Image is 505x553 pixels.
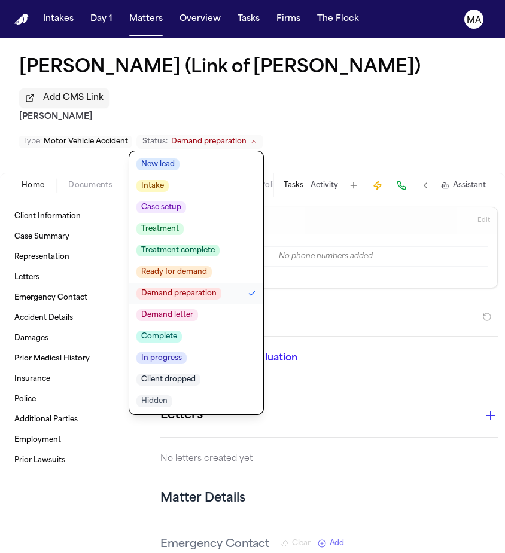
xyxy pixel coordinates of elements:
button: Edit matter name [19,57,421,79]
span: Ready for demand [136,266,212,278]
a: Prior Lawsuits [10,451,143,470]
button: Complete [129,326,263,347]
button: Tasks [284,181,303,190]
button: Day 1 [86,8,117,30]
span: Police [260,181,283,190]
span: Add [330,539,344,548]
button: Case setup [129,197,263,218]
button: Assistant [441,181,486,190]
button: Ready for demand [129,261,263,283]
button: Matters [124,8,168,30]
span: Treatment complete [136,245,220,256]
p: [PERSON_NAME] Evaluation [160,351,498,365]
span: Edit [477,216,490,225]
p: 11 empty fields not shown. [171,269,488,278]
button: The Flock [312,8,364,30]
a: Home [14,14,29,25]
a: Letters [10,268,143,287]
button: Demand preparation [129,283,263,304]
button: Tasks [233,8,264,30]
button: Create Immediate Task [369,177,386,194]
h1: Letters [160,406,203,425]
a: Accident Details [10,308,143,328]
button: In progress [129,347,263,369]
h2: Matter Details [160,490,245,507]
span: Motor Vehicle Accident [44,138,128,145]
a: Additional Parties [10,410,143,429]
button: Client dropped [129,369,263,390]
button: Add CMS Link [19,88,109,108]
span: Case setup [136,201,186,213]
a: Police [10,390,143,409]
span: Hidden [136,395,172,407]
button: Overview [175,8,226,30]
a: Damages [10,329,143,348]
a: Case Summary [10,227,143,246]
span: Demand preparation [136,288,221,300]
ul: Status options [129,151,263,414]
button: Firms [272,8,305,30]
span: Demand letter [136,309,198,321]
h3: Emergency Contact [160,536,269,553]
a: Client Information [10,207,143,226]
h2: [PERSON_NAME] [19,110,486,124]
span: Status: [142,137,168,146]
span: Intake [136,180,169,192]
button: New lead [129,154,263,175]
a: Employment [10,430,143,450]
span: Treatment [136,223,184,235]
span: Clear [292,539,311,548]
span: Assistant [453,181,486,190]
span: Home [22,181,44,190]
button: Activity [311,181,338,190]
p: No letters created yet [160,452,498,466]
span: In progress [136,352,187,364]
span: Documents [68,181,112,190]
button: Edit Type: Motor Vehicle Accident [19,136,132,148]
button: Intake [129,175,263,197]
span: Demand preparation [171,137,247,146]
p: Nothing here yet. [171,234,488,246]
a: Insurance [10,369,143,389]
span: Add CMS Link [43,92,104,104]
img: Finch Logo [14,14,29,25]
a: Prior Medical History [10,349,143,368]
span: Client dropped [136,374,200,386]
button: Hidden [129,390,263,412]
span: Type : [23,138,42,145]
span: New lead [136,158,180,170]
span: Complete [136,331,182,343]
button: Intakes [38,8,78,30]
button: Change status from Demand preparation [136,135,263,149]
button: Demand letter [129,304,263,326]
button: Clear Emergency Contact [281,539,311,548]
div: No phone numbers added [279,252,488,261]
button: Treatment [129,218,263,240]
button: Add Task [345,177,362,194]
h1: [PERSON_NAME] (Link of [PERSON_NAME]) [19,57,421,79]
button: Make a Call [393,177,410,194]
a: Emergency Contact [10,288,143,307]
a: Representation [10,248,143,267]
button: Add New [318,539,344,548]
button: Edit [474,211,494,230]
button: Treatment complete [129,240,263,261]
